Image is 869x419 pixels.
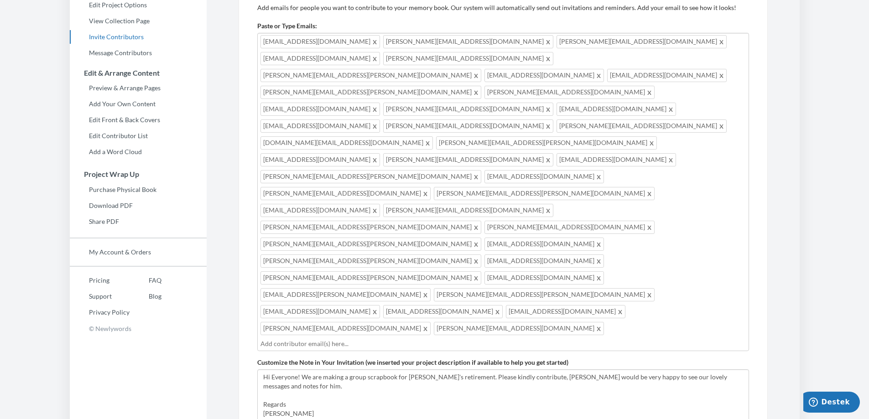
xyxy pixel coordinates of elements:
[484,271,604,285] span: [EMAIL_ADDRESS][DOMAIN_NAME]
[484,69,604,82] span: [EMAIL_ADDRESS][DOMAIN_NAME]
[260,221,481,234] span: [PERSON_NAME][EMAIL_ADDRESS][PERSON_NAME][DOMAIN_NAME]
[436,136,657,150] span: [PERSON_NAME][EMAIL_ADDRESS][PERSON_NAME][DOMAIN_NAME]
[383,119,553,133] span: [PERSON_NAME][EMAIL_ADDRESS][DOMAIN_NAME]
[70,305,130,319] a: Privacy Policy
[260,170,481,183] span: [PERSON_NAME][EMAIL_ADDRESS][PERSON_NAME][DOMAIN_NAME]
[70,199,207,212] a: Download PDF
[70,81,207,95] a: Preview & Arrange Pages
[434,187,655,200] span: [PERSON_NAME][EMAIL_ADDRESS][PERSON_NAME][DOMAIN_NAME]
[70,245,207,259] a: My Account & Orders
[260,254,481,268] span: [PERSON_NAME][EMAIL_ADDRESS][PERSON_NAME][DOMAIN_NAME]
[260,69,481,82] span: [PERSON_NAME][EMAIL_ADDRESS][PERSON_NAME][DOMAIN_NAME]
[70,69,207,77] h3: Edit & Arrange Content
[260,238,481,251] span: [PERSON_NAME][EMAIL_ADDRESS][PERSON_NAME][DOMAIN_NAME]
[70,215,207,228] a: Share PDF
[484,221,655,234] span: [PERSON_NAME][EMAIL_ADDRESS][DOMAIN_NAME]
[260,322,431,335] span: [PERSON_NAME][EMAIL_ADDRESS][DOMAIN_NAME]
[803,392,860,414] iframe: Temsilcilerimizden biriyle sohbet edebileceğiniz bir pencere öğesi açar
[260,153,380,166] span: [EMAIL_ADDRESS][DOMAIN_NAME]
[257,358,568,367] label: Customize the Note in Your Invitation (we inserted your project description if available to help ...
[70,274,130,287] a: Pricing
[260,103,380,116] span: [EMAIL_ADDRESS][DOMAIN_NAME]
[484,238,604,251] span: [EMAIL_ADDRESS][DOMAIN_NAME]
[383,153,553,166] span: [PERSON_NAME][EMAIL_ADDRESS][DOMAIN_NAME]
[260,204,380,217] span: [EMAIL_ADDRESS][DOMAIN_NAME]
[70,170,207,178] h3: Project Wrap Up
[130,274,161,287] a: FAQ
[130,290,161,303] a: Blog
[484,86,655,99] span: [PERSON_NAME][EMAIL_ADDRESS][DOMAIN_NAME]
[260,305,380,318] span: [EMAIL_ADDRESS][DOMAIN_NAME]
[260,86,481,99] span: [PERSON_NAME][EMAIL_ADDRESS][PERSON_NAME][DOMAIN_NAME]
[557,35,727,48] span: [PERSON_NAME][EMAIL_ADDRESS][DOMAIN_NAME]
[260,52,380,65] span: [EMAIL_ADDRESS][DOMAIN_NAME]
[383,52,553,65] span: [PERSON_NAME][EMAIL_ADDRESS][DOMAIN_NAME]
[260,119,380,133] span: [EMAIL_ADDRESS][DOMAIN_NAME]
[257,21,317,31] label: Paste or Type Emails:
[557,153,676,166] span: [EMAIL_ADDRESS][DOMAIN_NAME]
[383,204,553,217] span: [PERSON_NAME][EMAIL_ADDRESS][DOMAIN_NAME]
[506,305,625,318] span: [EMAIL_ADDRESS][DOMAIN_NAME]
[70,321,207,336] p: © Newlywords
[607,69,727,82] span: [EMAIL_ADDRESS][DOMAIN_NAME]
[70,290,130,303] a: Support
[434,288,655,301] span: [PERSON_NAME][EMAIL_ADDRESS][PERSON_NAME][DOMAIN_NAME]
[70,30,207,44] a: Invite Contributors
[383,35,553,48] span: [PERSON_NAME][EMAIL_ADDRESS][DOMAIN_NAME]
[70,97,207,111] a: Add Your Own Content
[70,129,207,143] a: Edit Contributor List
[383,103,553,116] span: [PERSON_NAME][EMAIL_ADDRESS][DOMAIN_NAME]
[260,35,380,48] span: [EMAIL_ADDRESS][DOMAIN_NAME]
[434,322,604,335] span: [PERSON_NAME][EMAIL_ADDRESS][DOMAIN_NAME]
[70,46,207,60] a: Message Contributors
[557,103,676,116] span: [EMAIL_ADDRESS][DOMAIN_NAME]
[383,305,503,318] span: [EMAIL_ADDRESS][DOMAIN_NAME]
[260,288,431,301] span: [EMAIL_ADDRESS][PERSON_NAME][DOMAIN_NAME]
[70,183,207,197] a: Purchase Physical Book
[260,339,746,349] input: Add contributor email(s) here...
[484,170,604,183] span: [EMAIL_ADDRESS][DOMAIN_NAME]
[260,136,433,150] span: [DOMAIN_NAME][EMAIL_ADDRESS][DOMAIN_NAME]
[557,119,727,133] span: [PERSON_NAME][EMAIL_ADDRESS][DOMAIN_NAME]
[260,187,431,200] span: [PERSON_NAME][EMAIL_ADDRESS][DOMAIN_NAME]
[260,271,481,285] span: [PERSON_NAME][EMAIL_ADDRESS][PERSON_NAME][DOMAIN_NAME]
[70,145,207,159] a: Add a Word Cloud
[257,3,749,12] p: Add emails for people you want to contribute to your memory book. Our system will automatically s...
[70,113,207,127] a: Edit Front & Back Covers
[70,14,207,28] a: View Collection Page
[484,254,604,268] span: [EMAIL_ADDRESS][DOMAIN_NAME]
